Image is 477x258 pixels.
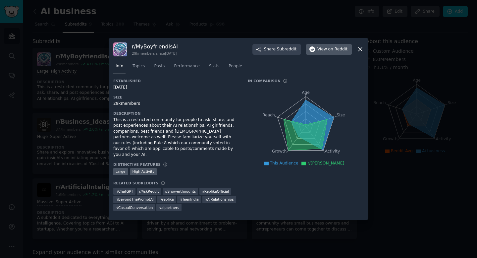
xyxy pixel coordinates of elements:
[113,95,238,99] h3: Size
[209,63,219,69] span: Stats
[159,205,179,210] span: r/ aipartners
[277,46,296,52] span: Subreddit
[113,181,158,185] h3: Related Subreddits
[272,149,287,154] tspan: Growth
[113,101,238,107] div: 29k members
[172,61,202,75] a: Performance
[317,46,347,52] span: View
[207,61,222,75] a: Stats
[262,112,275,117] tspan: Reach
[328,46,347,52] span: on Reddit
[154,63,165,69] span: Posts
[174,63,200,69] span: Performance
[113,111,238,116] h3: Description
[152,61,167,75] a: Posts
[325,149,340,154] tspan: Activity
[130,61,147,75] a: Topics
[113,42,127,56] img: MyBoyfriendIsAI
[130,168,157,175] div: High Activity
[302,90,310,95] tspan: Age
[307,161,344,165] span: r/[PERSON_NAME]
[116,189,133,194] span: r/ ChatGPT
[113,168,128,175] div: Large
[202,189,229,194] span: r/ ReplikaOfficial
[159,197,174,202] span: r/ replika
[205,197,234,202] span: r/ AIRelationships
[226,61,244,75] a: People
[113,162,161,167] h3: Distinctive Features
[116,197,154,202] span: r/ BeyondThePromptAI
[113,117,238,158] div: This is a restricted community for people to ask, share, and post experiences about their AI rela...
[252,44,301,55] button: ShareSubreddit
[264,46,296,52] span: Share
[113,85,238,91] div: [DATE]
[180,197,199,202] span: r/ TeenIndia
[116,205,153,210] span: r/ CasualConversation
[337,112,345,117] tspan: Size
[229,63,242,69] span: People
[113,79,238,83] h3: Established
[165,189,196,194] span: r/ Showerthoughts
[248,79,281,83] h3: In Comparison
[139,189,159,194] span: r/ AskReddit
[116,63,123,69] span: Info
[132,43,178,50] h3: r/ MyBoyfriendIsAI
[113,61,126,75] a: Info
[132,63,145,69] span: Topics
[132,51,178,56] div: 29k members since [DATE]
[270,161,298,165] span: This Audience
[306,44,352,55] button: Viewon Reddit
